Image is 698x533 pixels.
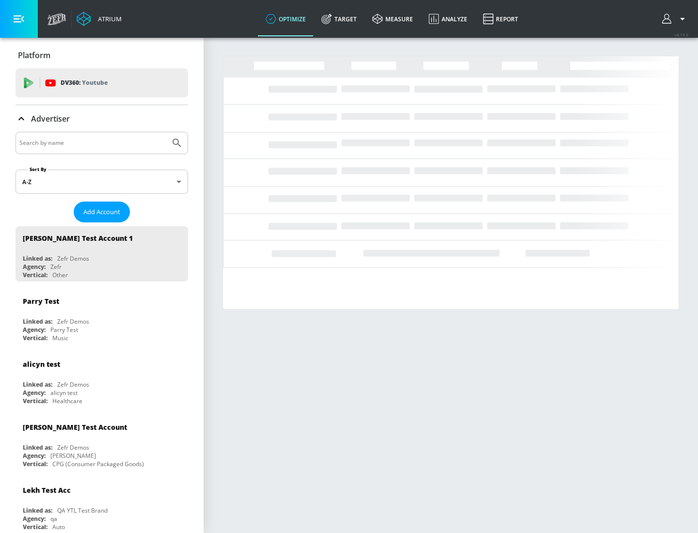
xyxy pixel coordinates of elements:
div: Advertiser [16,105,188,132]
div: CPG (Consumer Packaged Goods) [52,460,144,468]
div: alicyn test [50,389,78,397]
div: Linked as: [23,506,52,515]
div: Vertical: [23,523,48,531]
p: DV360: [61,78,108,88]
div: [PERSON_NAME] Test Account 1 [23,234,133,243]
div: Zefr Demos [57,443,89,452]
p: Youtube [82,78,108,88]
div: [PERSON_NAME] Test Account [23,423,127,432]
div: Atrium [94,15,122,23]
div: Platform [16,42,188,69]
div: Parry Test [23,297,59,306]
div: Parry Test [50,326,78,334]
div: Vertical: [23,460,48,468]
div: Zefr [50,263,62,271]
div: Zefr Demos [57,254,89,263]
div: [PERSON_NAME] Test Account 1Linked as:Zefr DemosAgency:ZefrVertical:Other [16,226,188,282]
a: Atrium [77,12,122,26]
a: Target [314,1,365,36]
div: QA YTL Test Brand [57,506,108,515]
div: Agency: [23,389,46,397]
div: Linked as: [23,254,52,263]
div: DV360: Youtube [16,68,188,97]
div: [PERSON_NAME] Test AccountLinked as:Zefr DemosAgency:[PERSON_NAME]Vertical:CPG (Consumer Packaged... [16,415,188,470]
div: qa [50,515,57,523]
button: Add Account [74,202,130,222]
div: Zefr Demos [57,380,89,389]
span: Add Account [83,206,120,218]
a: Report [475,1,526,36]
div: Auto [52,523,65,531]
div: Zefr Demos [57,317,89,326]
div: alicyn testLinked as:Zefr DemosAgency:alicyn testVertical:Healthcare [16,352,188,408]
p: Advertiser [31,113,70,124]
div: Parry TestLinked as:Zefr DemosAgency:Parry TestVertical:Music [16,289,188,345]
div: Healthcare [52,397,82,405]
a: measure [365,1,421,36]
div: Agency: [23,263,46,271]
label: Sort By [28,166,48,172]
div: Vertical: [23,334,48,342]
div: Vertical: [23,271,48,279]
div: A-Z [16,170,188,194]
div: Linked as: [23,443,52,452]
div: Lekh Test Acc [23,486,71,495]
p: Platform [18,50,50,61]
div: Vertical: [23,397,48,405]
input: Search by name [19,137,166,149]
div: Agency: [23,515,46,523]
div: Linked as: [23,380,52,389]
div: alicyn test [23,360,60,369]
a: Analyze [421,1,475,36]
div: [PERSON_NAME] [50,452,96,460]
a: optimize [258,1,314,36]
div: Other [52,271,68,279]
div: Agency: [23,452,46,460]
div: Agency: [23,326,46,334]
div: Music [52,334,68,342]
span: v 4.19.0 [675,32,688,37]
div: Linked as: [23,317,52,326]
